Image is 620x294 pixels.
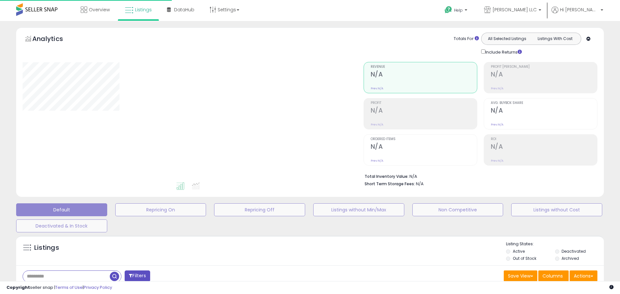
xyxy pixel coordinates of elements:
span: Overview [89,6,110,13]
span: Revenue [371,65,477,69]
h2: N/A [491,107,597,116]
button: Listings without Min/Max [313,203,404,216]
a: Hi [PERSON_NAME] [552,6,603,21]
small: Prev: N/A [371,159,383,163]
span: Help [454,7,463,13]
span: Avg. Buybox Share [491,101,597,105]
div: seller snap | | [6,285,112,291]
span: N/A [416,181,424,187]
div: Totals For [454,36,479,42]
span: Hi [PERSON_NAME] [560,6,599,13]
small: Prev: N/A [491,159,503,163]
span: [PERSON_NAME] LLC [492,6,537,13]
h2: N/A [371,107,477,116]
button: Non Competitive [412,203,503,216]
a: Help [439,1,474,21]
span: ROI [491,137,597,141]
span: Listings [135,6,152,13]
div: Include Returns [476,48,530,56]
h2: N/A [491,71,597,79]
li: N/A [365,172,593,180]
button: Deactivated & In Stock [16,219,107,232]
h2: N/A [371,71,477,79]
strong: Copyright [6,284,30,290]
span: Profit [371,101,477,105]
button: Repricing On [115,203,206,216]
button: All Selected Listings [483,35,531,43]
small: Prev: N/A [371,86,383,90]
button: Default [16,203,107,216]
button: Repricing Off [214,203,305,216]
h5: Analytics [32,34,76,45]
small: Prev: N/A [491,86,503,90]
button: Listings without Cost [511,203,602,216]
span: DataHub [174,6,194,13]
small: Prev: N/A [491,123,503,127]
h2: N/A [371,143,477,152]
h2: N/A [491,143,597,152]
span: Ordered Items [371,137,477,141]
button: Listings With Cost [531,35,579,43]
i: Get Help [444,6,452,14]
b: Short Term Storage Fees: [365,181,415,187]
b: Total Inventory Value: [365,174,408,179]
span: Profit [PERSON_NAME] [491,65,597,69]
small: Prev: N/A [371,123,383,127]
